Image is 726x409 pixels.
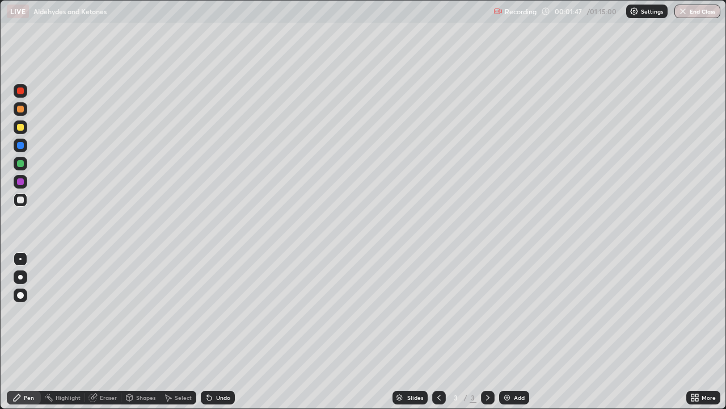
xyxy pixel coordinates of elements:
p: Settings [641,9,663,14]
div: More [702,395,716,400]
div: Pen [24,395,34,400]
p: Recording [505,7,537,16]
div: Eraser [100,395,117,400]
div: Shapes [136,395,155,400]
div: Highlight [56,395,81,400]
div: Slides [407,395,423,400]
div: 3 [470,393,476,403]
img: class-settings-icons [630,7,639,16]
img: end-class-cross [678,7,687,16]
img: recording.375f2c34.svg [493,7,503,16]
img: add-slide-button [503,393,512,402]
div: Undo [216,395,230,400]
button: End Class [674,5,720,18]
p: LIVE [10,7,26,16]
div: Select [175,395,192,400]
div: Add [514,395,525,400]
p: Aldehydes and Ketones [33,7,107,16]
div: 3 [450,394,462,401]
div: / [464,394,467,401]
